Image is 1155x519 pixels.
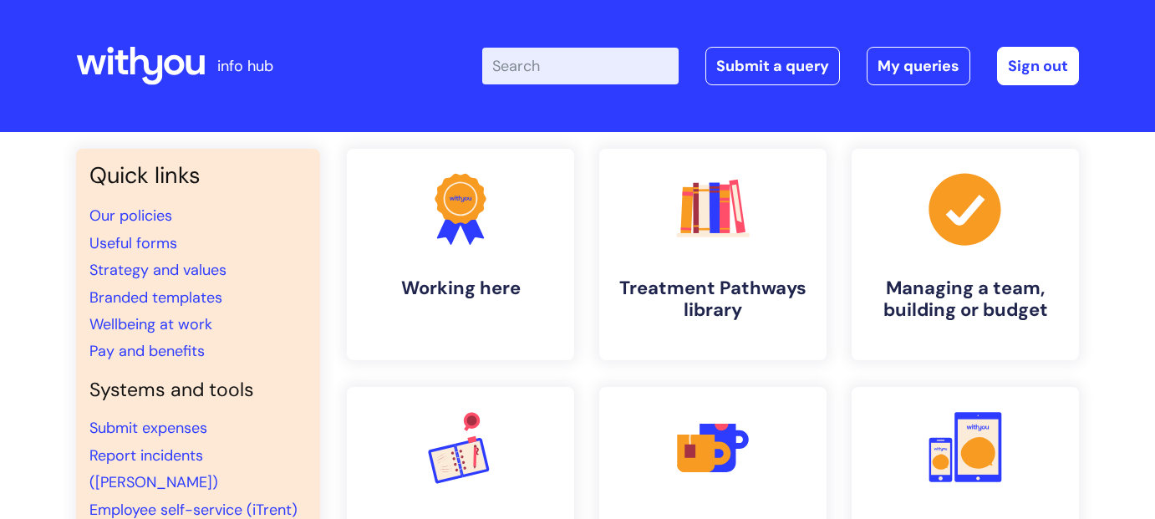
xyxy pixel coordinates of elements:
a: Wellbeing at work [89,314,212,334]
div: | - [482,47,1079,85]
h4: Managing a team, building or budget [865,277,1066,322]
input: Search [482,48,679,84]
a: Branded templates [89,287,222,308]
a: Useful forms [89,233,177,253]
a: Sign out [997,47,1079,85]
a: Managing a team, building or budget [852,149,1079,360]
a: Treatment Pathways library [599,149,827,360]
a: Submit expenses [89,418,207,438]
a: Submit a query [705,47,840,85]
h4: Systems and tools [89,379,307,402]
a: Our policies [89,206,172,226]
h4: Working here [360,277,561,299]
h4: Treatment Pathways library [613,277,813,322]
p: info hub [217,53,273,79]
a: Report incidents ([PERSON_NAME]) [89,445,218,492]
a: Working here [347,149,574,360]
a: Pay and benefits [89,341,205,361]
h3: Quick links [89,162,307,189]
a: Strategy and values [89,260,226,280]
a: My queries [867,47,970,85]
